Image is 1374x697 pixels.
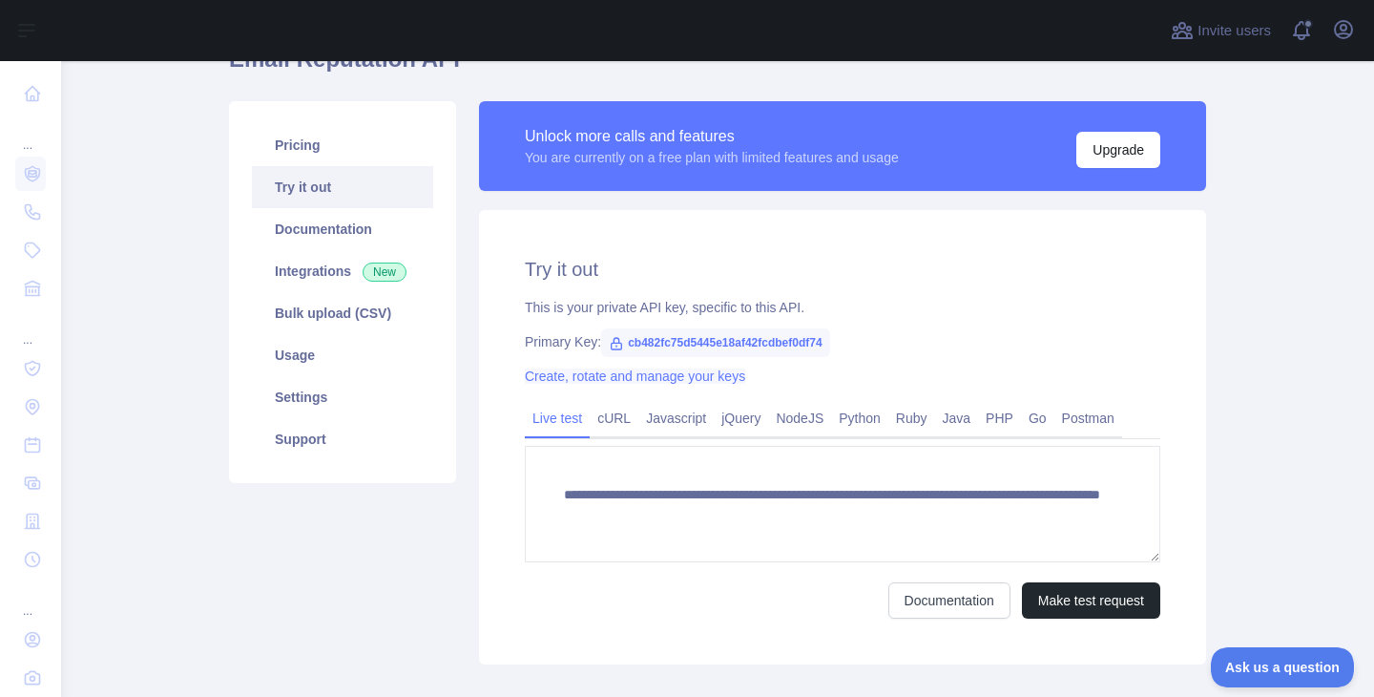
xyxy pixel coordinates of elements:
[363,263,406,282] span: New
[1022,582,1160,619] button: Make test request
[888,403,935,433] a: Ruby
[638,403,714,433] a: Javascript
[978,403,1021,433] a: PHP
[935,403,979,433] a: Java
[1054,403,1122,433] a: Postman
[229,44,1206,90] h1: Email Reputation API
[252,418,433,460] a: Support
[525,332,1160,351] div: Primary Key:
[252,376,433,418] a: Settings
[525,298,1160,317] div: This is your private API key, specific to this API.
[831,403,888,433] a: Python
[1021,403,1054,433] a: Go
[1076,132,1160,168] button: Upgrade
[252,208,433,250] a: Documentation
[252,166,433,208] a: Try it out
[525,148,899,167] div: You are currently on a free plan with limited features and usage
[1197,20,1271,42] span: Invite users
[601,328,829,357] span: cb482fc75d5445e18af42fcdbef0df74
[525,369,745,384] a: Create, rotate and manage your keys
[525,125,899,148] div: Unlock more calls and features
[590,403,638,433] a: cURL
[252,292,433,334] a: Bulk upload (CSV)
[252,250,433,292] a: Integrations New
[525,403,590,433] a: Live test
[1211,647,1355,687] iframe: Toggle Customer Support
[1167,15,1275,46] button: Invite users
[888,582,1010,619] a: Documentation
[714,403,768,433] a: jQuery
[252,334,433,376] a: Usage
[252,124,433,166] a: Pricing
[15,309,46,348] div: ...
[768,403,831,433] a: NodeJS
[15,115,46,153] div: ...
[525,256,1160,283] h2: Try it out
[15,581,46,619] div: ...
